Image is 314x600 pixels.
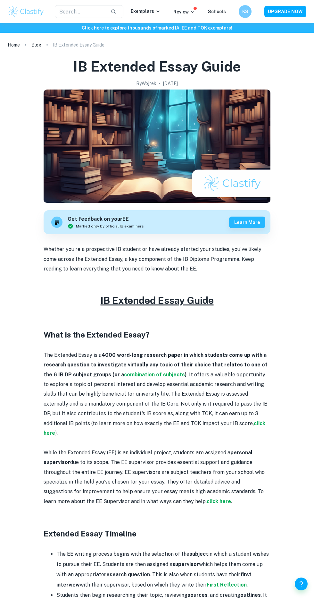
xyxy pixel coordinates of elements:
h6: KS [242,8,249,15]
a: First Reflection [207,582,247,588]
a: Home [8,40,20,49]
strong: outlines [240,592,261,598]
strong: research question [104,571,150,578]
h1: IB Extended Essay Guide [73,57,241,76]
p: Exemplars [131,8,161,15]
button: UPGRADE NOW [264,6,306,17]
p: IB Extended Essay Guide [53,41,104,48]
p: Review [173,8,195,15]
h2: [DATE] [163,80,178,87]
p: • [159,80,161,87]
a: Schools [208,9,226,14]
input: Search... [55,5,105,18]
li: The EE writing process begins with the selection of the in which a student wishes to pursue their... [56,549,270,590]
strong: sources [187,592,208,598]
img: Clastify logo [8,5,45,18]
h2: By Wojtek [136,80,156,87]
p: The Extended Essay is a . It offers a valuable opportunity to explore a topic of personal interes... [44,350,270,438]
a: combination of subjects [124,372,185,378]
h6: Click here to explore thousands of marked IA, EE and TOK exemplars ! [1,24,313,31]
p: While the Extended Essay (EE) is an individual project, students are assigned a due to its scope.... [44,448,270,506]
h3: What is the Extended Essay? [44,329,270,340]
img: IB Extended Essay Guide cover image [44,90,270,203]
strong: supervisor [172,561,199,567]
u: IB Extended Essay Guide [101,295,214,306]
span: Marked only by official IB examiners [76,223,144,229]
a: Blog [31,40,41,49]
button: KS [239,5,252,18]
strong: ) [185,372,187,378]
button: Help and Feedback [295,578,308,590]
button: Learn more [229,217,265,228]
strong: 4000 word-long research paper in which students come up with a research question to investigate v... [44,352,268,378]
a: click here [207,498,231,504]
strong: subject [189,551,208,557]
h3: Extended Essay Timeline [44,528,270,539]
a: Get feedback on yourEEMarked only by official IB examinersLearn more [44,210,270,234]
strong: first interview [56,571,252,588]
a: click here [44,420,265,436]
h6: Get feedback on your EE [68,215,144,223]
p: Whether you're a prospective IB student or have already started your studies, you've likely come ... [44,244,270,274]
